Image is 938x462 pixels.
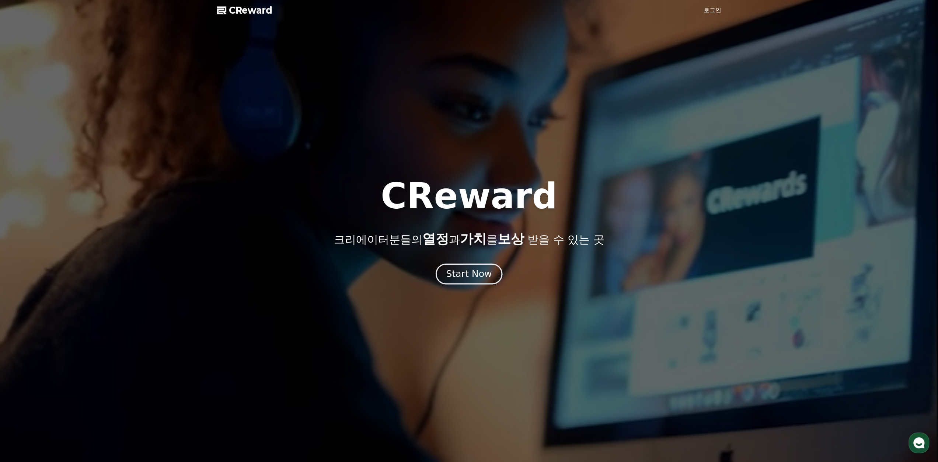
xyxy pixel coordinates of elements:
[422,231,449,246] span: 열정
[381,178,557,214] h1: CReward
[23,245,28,251] span: 홈
[217,4,272,16] a: CReward
[437,271,501,278] a: Start Now
[2,234,49,252] a: 홈
[446,268,492,280] div: Start Now
[704,6,721,15] a: 로그인
[114,245,123,251] span: 설정
[95,234,142,252] a: 설정
[436,263,502,284] button: Start Now
[229,4,272,16] span: CReward
[497,231,524,246] span: 보상
[67,245,76,251] span: 대화
[49,234,95,252] a: 대화
[334,232,604,246] p: 크리에이터분들의 과 를 받을 수 있는 곳
[460,231,486,246] span: 가치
